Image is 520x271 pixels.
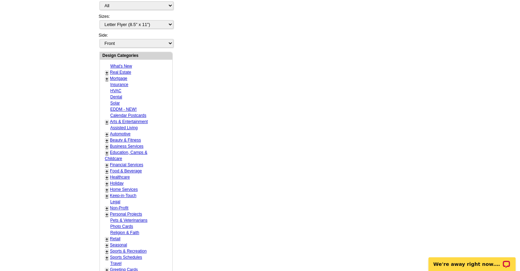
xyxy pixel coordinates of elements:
[110,101,120,106] a: Solar
[110,206,129,210] a: Non-Profit
[110,82,129,87] a: Insurance
[106,181,108,186] a: +
[110,125,138,130] a: Assisted Living
[110,162,143,167] a: Financial Services
[110,113,146,118] a: Calendar Postcards
[99,13,173,32] div: Sizes:
[110,261,122,266] a: Travel
[110,132,131,136] a: Automotive
[110,236,121,241] a: Retail
[110,119,148,124] a: Arts & Entertainment
[110,175,130,180] a: Healthcare
[110,212,142,217] a: Personal Projects
[106,76,108,82] a: +
[110,218,148,223] a: Pets & Veterinarians
[110,181,124,186] a: Holiday
[106,162,108,168] a: +
[110,187,138,192] a: Home Services
[110,95,122,99] a: Dental
[424,249,520,271] iframe: LiveChat chat widget
[106,236,108,242] a: +
[99,32,173,48] div: Side:
[110,230,139,235] a: Religion & Faith
[106,119,108,125] a: +
[106,70,108,75] a: +
[106,206,108,211] a: +
[106,150,108,156] a: +
[106,138,108,143] a: +
[110,255,142,260] a: Sports Schedules
[100,52,172,59] div: Design Categories
[110,243,127,247] a: Seasonal
[106,212,108,217] a: +
[106,187,108,193] a: +
[110,144,144,149] a: Business Services
[110,107,137,112] a: EDDM - NEW!
[106,169,108,174] a: +
[106,243,108,248] a: +
[110,138,141,143] a: Beauty & Fitness
[110,224,133,229] a: Photo Cards
[106,249,108,254] a: +
[110,76,128,81] a: Mortgage
[110,64,132,69] a: What's New
[110,169,142,173] a: Food & Beverage
[106,144,108,149] a: +
[110,70,131,75] a: Real Estate
[105,150,147,161] a: Education, Camps & Childcare
[106,255,108,260] a: +
[110,199,120,204] a: Legal
[110,88,121,93] a: HVAC
[110,193,136,198] a: Keep-in-Touch
[106,193,108,199] a: +
[106,132,108,137] a: +
[110,249,147,254] a: Sports & Recreation
[106,175,108,180] a: +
